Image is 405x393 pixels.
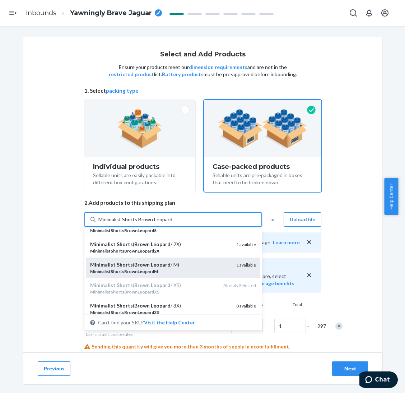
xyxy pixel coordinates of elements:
[117,302,133,309] em: Shorts
[86,325,196,337] div: Apparel, fabric, plush, and textiles
[84,343,321,350] div: Sending this quantity will give you more than 3 months of supply in ecom fulfillment.
[134,302,150,309] em: Brown
[117,109,162,148] img: individual-pack.facf35554cb0f1810c75b2bd6df2d64e.png
[317,323,325,330] span: 297
[117,241,133,247] em: Shorts
[117,282,133,288] em: Shorts
[157,325,176,331] span: 0 available
[106,87,139,94] button: packing type
[134,241,150,247] em: Brown
[189,64,247,71] button: dimension requirements
[20,3,168,24] ol: breadcrumbs
[90,261,231,268] div: ( / M)
[346,6,360,20] button: Open Search Box
[285,301,303,309] div: Total
[284,212,321,227] button: Upload file
[151,262,171,268] em: Leopard
[160,51,246,58] h1: Select and Add Products
[90,241,116,247] em: Minimalist
[223,283,256,288] span: Already Selected
[250,301,285,309] div: Boxes
[236,262,256,268] span: 1 available
[90,241,231,248] div: ( / 2X)
[90,228,157,233] em: MinimalistShortsBrownLeopardS
[236,303,256,309] span: 0 available
[213,170,313,186] div: Sellable units are pre-packaged in boxes that need to be broken down.
[90,302,116,309] em: Minimalist
[151,302,171,309] em: Leopard
[38,361,70,376] button: Previous
[90,302,231,309] div: ( / 3X)
[90,310,159,315] em: MinimalistShortsBrownLeopard3X
[90,289,159,295] em: MinimalistShortsBrownLeopardXS
[134,262,150,268] em: Brown
[108,64,298,78] p: Ensure your products meet our and are not in the list. must be pre-approved before inbounding.
[90,262,116,268] em: Minimalist
[84,87,321,94] span: 1. Select
[90,269,158,274] em: MinimalistShortsBrownLeopardM
[144,319,195,326] button: Minimalist Shorts(Brown Leopard/ XL)MinimalistShortsBrownLeopardXL47 availableMinimalist Shorts(B...
[306,272,313,279] button: close
[151,241,171,247] em: Leopard
[306,239,313,246] button: close
[218,109,307,148] img: case-pack.59cecea509d18c883b923b81aeac6d0b.png
[273,239,300,246] button: Learn more
[384,178,398,215] button: Help Center
[26,9,56,17] a: Inbounds
[93,170,187,186] div: Sellable units are easily packable into different box configurations.
[378,6,392,20] button: Open account menu
[6,6,20,20] button: Open Navigation
[236,242,256,247] span: 1 available
[362,6,376,20] button: Open notifications
[307,323,314,330] span: =
[335,323,343,330] div: Remove Item
[332,361,368,376] button: Next
[270,216,275,223] span: or
[70,9,152,18] span: Yawningly Brave Jaguar
[90,248,159,254] em: MinimalistShortsBrownLeopard2X
[338,365,362,372] div: Next
[84,199,321,207] span: 2. Add products to this shipping plan
[117,262,133,268] em: Shorts
[90,282,116,288] em: Minimalist
[98,216,172,223] input: Minimalist Shorts(Brown Leopard/ XL)MinimalistShortsBrownLeopardXL47 availableMinimalist Shorts(B...
[109,71,154,78] button: restricted product
[86,325,153,331] span: MinimalistShortsBrownLeopardXS
[162,71,204,78] button: Battery products
[98,319,195,326] span: Can't find your SKU?
[213,163,313,170] div: Case-packed products
[134,282,150,288] em: Brown
[359,371,398,389] iframe: Opens a widget where you can chat to one of our agents
[90,282,218,289] div: ( / XS)
[151,282,171,288] em: Leopard
[93,163,187,170] div: Individual products
[274,319,306,333] input: Number of boxes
